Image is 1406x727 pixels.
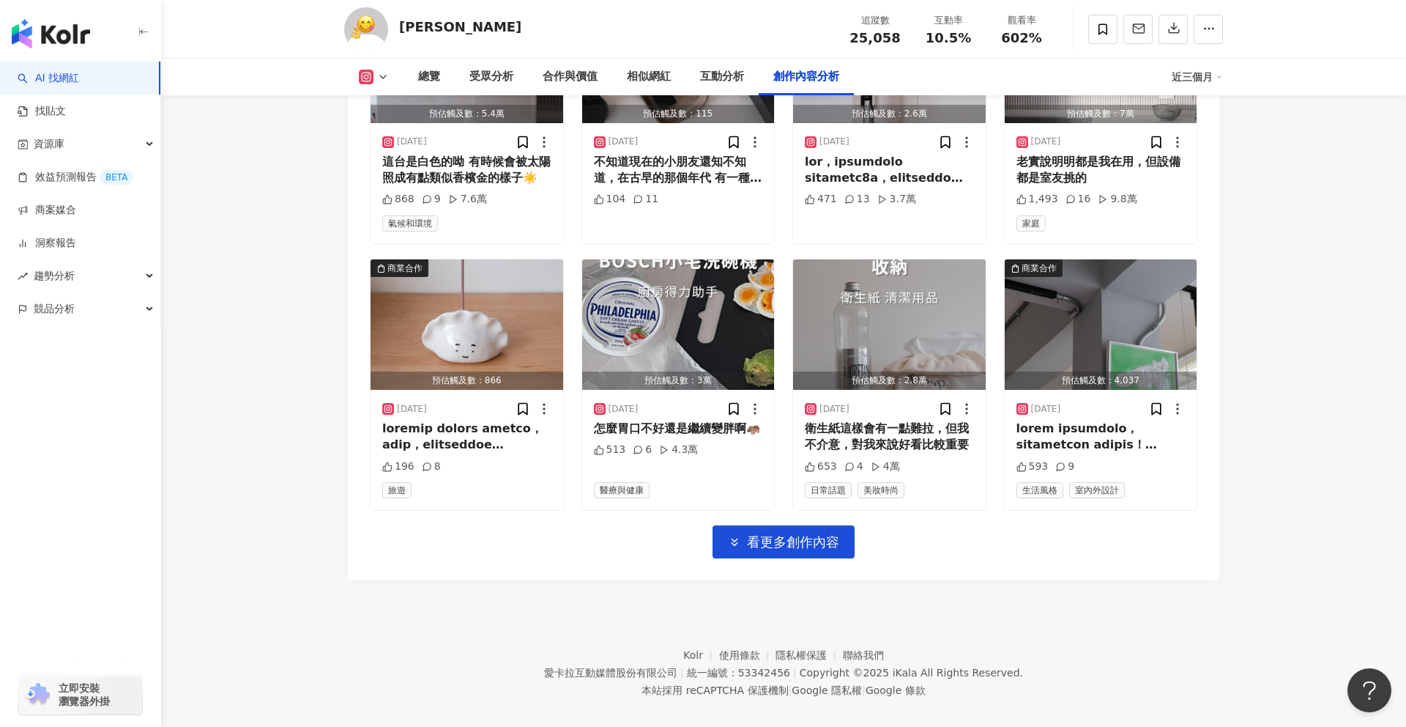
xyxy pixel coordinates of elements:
div: [DATE] [1031,136,1061,148]
div: [DATE] [819,136,849,148]
div: 預估觸及數：115 [582,105,775,123]
img: logo [12,19,90,48]
span: 本站採用 reCAPTCHA 保護機制 [641,682,925,699]
div: 868 [382,192,414,207]
img: post-image [582,259,775,390]
div: 預估觸及數：5.4萬 [371,105,563,123]
div: 創作內容分析 [773,68,839,86]
div: 追蹤數 [847,13,903,28]
span: 美妝時尚 [858,482,904,498]
span: | [680,667,684,679]
span: rise [18,271,28,281]
div: 老實說明明都是我在用，但設備都是室友挑的 [1016,154,1186,187]
div: 196 [382,460,414,474]
iframe: Help Scout Beacon - Open [1347,668,1391,712]
div: 受眾分析 [469,68,513,86]
span: 日常話題 [805,482,852,498]
div: 1,493 [1016,192,1058,207]
img: post-image [1005,259,1197,390]
div: 8 [422,460,441,474]
div: Copyright © 2025 All Rights Reserved. [800,667,1023,679]
a: Google 條款 [866,684,926,696]
div: 近三個月 [1172,65,1223,89]
a: Google 隱私權 [792,684,862,696]
div: 7.6萬 [448,192,487,207]
span: | [862,684,866,696]
a: chrome extension立即安裝 瀏覽器外掛 [19,675,142,715]
div: 怎麼胃口不好還是繼續變胖啊🦛 [594,421,763,437]
button: 預估觸及數：3萬 [582,259,775,390]
div: [DATE] [1031,403,1061,416]
button: 看更多創作內容 [713,525,855,558]
button: 商業合作預估觸及數：866 [371,259,563,390]
div: 3.7萬 [877,192,916,207]
span: 602% [1001,31,1042,45]
div: lorem ipsumdolo，sitametcon adipis！elitseddoeiusmodt incididun，utla⸜(* ॑꒳ ॑* )⸝ ⌣̈⃝ *~etdo~* ma：al... [1016,421,1186,454]
div: 6 [633,443,652,457]
button: 商業合作預估觸及數：4,037 [1005,259,1197,390]
div: 合作與價值 [543,68,598,86]
a: Kolr [683,649,718,661]
div: 104 [594,192,626,207]
span: 氣候和環境 [382,215,438,232]
div: 預估觸及數：866 [371,372,563,390]
div: 預估觸及數：2.6萬 [793,105,986,123]
div: 513 [594,443,626,457]
a: 洞察報告 [18,236,76,251]
span: 旅遊 [382,482,412,498]
img: post-image [793,259,986,390]
div: 9.8萬 [1098,192,1137,207]
div: 互動分析 [700,68,744,86]
div: [DATE] [609,403,639,416]
div: 4 [844,460,863,474]
div: 預估觸及數：2.8萬 [793,372,986,390]
div: 預估觸及數：7萬 [1005,105,1197,123]
div: 4萬 [871,460,900,474]
span: 醫療與健康 [594,482,650,498]
div: [DATE] [609,136,639,148]
div: 總覽 [418,68,440,86]
div: 13 [844,192,870,207]
div: 統一編號：53342456 [687,667,790,679]
span: 立即安裝 瀏覽器外掛 [59,682,110,708]
a: 使用條款 [719,649,776,661]
span: 25,058 [849,30,900,45]
div: 653 [805,460,837,474]
a: 找貼文 [18,104,66,119]
div: [PERSON_NAME] [399,18,521,36]
div: 愛卡拉互動媒體股份有限公司 [544,667,677,679]
div: 9 [1055,460,1074,474]
div: 11 [633,192,658,207]
div: 不知道現在的小朋友還知不知道，在古早的那個年代 有一種浪漫宣言叫做 「你想要的話，我就把天上的星星月亮都摘下來給你」 今年中秋 @zenlet 《Mission 2025: Lunar Core... [594,154,763,187]
div: 16 [1065,192,1091,207]
span: 競品分析 [34,292,75,325]
div: 471 [805,192,837,207]
div: [DATE] [819,403,849,416]
div: [DATE] [397,136,427,148]
div: 互動率 [920,13,976,28]
a: iKala [893,667,918,679]
span: | [793,667,797,679]
span: 資源庫 [34,128,64,160]
div: 相似網紅 [627,68,671,86]
div: 4.3萬 [659,443,698,457]
span: 看更多創作內容 [747,534,839,550]
a: 效益預測報告BETA [18,170,133,185]
span: 家庭 [1016,215,1046,232]
span: 生活風格 [1016,482,1063,498]
div: 預估觸及數：4,037 [1005,372,1197,390]
div: 商業合作 [1022,261,1057,276]
div: 衛生紙這樣會有一點難拉，但我不介意，對我來說好看比較重要 [805,421,974,454]
a: 隱私權保護 [775,649,843,661]
a: 聯絡我們 [843,649,884,661]
span: 室內外設計 [1069,482,1125,498]
div: 9 [422,192,441,207]
img: post-image [371,259,563,390]
a: 商案媒合 [18,203,76,218]
img: chrome extension [23,683,52,706]
div: 商業合作 [387,261,423,276]
span: | [789,684,792,696]
img: KOL Avatar [344,7,388,51]
div: [DATE] [397,403,427,416]
button: 預估觸及數：2.8萬 [793,259,986,390]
